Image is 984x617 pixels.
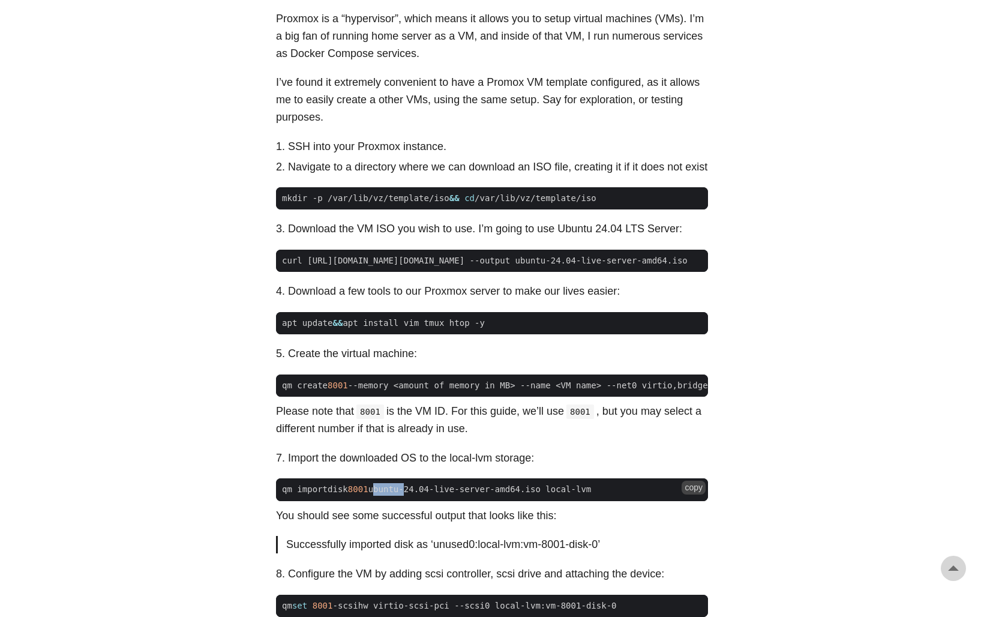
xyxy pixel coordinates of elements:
span: 8001 [328,381,348,390]
span: curl [URL][DOMAIN_NAME][DOMAIN_NAME] --output ubuntu-24.04-live-server-amd64.iso [276,254,694,267]
li: Configure the VM by adding scsi controller, scsi drive and attaching the device: [288,565,708,583]
span: qm create --memory <amount of memory in MB> --name <VM name> --net0 virtio,bridge vmbr0 [276,379,744,392]
span: cd [464,193,475,203]
span: apt update apt install vim tmux htop -y [276,317,491,330]
span: qm -scsihw virtio-scsi-pci --scsi0 local-lvm:vm-8001-disk-0 [276,600,623,612]
span: = [708,381,713,390]
li: Import the downloaded OS to the local-lvm storage: [288,450,708,467]
li: Download the VM ISO you wish to use. I’m going to use Ubuntu 24.04 LTS Server: [288,220,708,238]
li: Navigate to a directory where we can download an ISO file, creating it if it does not exist [288,158,708,176]
span: 8001 [348,484,368,494]
p: You should see some successful output that looks like this: [276,507,708,525]
p: Proxmox is a “hypervisor”, which means it allows you to setup virtual machines (VMs). I’m a big f... [276,10,708,62]
button: copy [682,481,706,494]
span: && [332,318,343,328]
li: SSH into your Proxmox instance. [288,138,708,155]
p: Please note that is the VM ID. For this guide, we’ll use , but you may select a different number ... [276,403,708,438]
code: 8001 [356,405,384,419]
p: Successfully imported disk as ‘unused0:local-lvm:vm-8001-disk-0’ [286,536,700,553]
code: 8001 [566,405,594,419]
p: I’ve found it extremely convenient to have a Promox VM template configured, as it allows me to ea... [276,74,708,125]
span: && [449,193,460,203]
li: Create the virtual machine: [288,345,708,363]
li: Download a few tools to our Proxmox server to make our lives easier: [288,283,708,300]
span: 8001 [313,601,333,610]
span: mkdir -p /var/lib/vz/template/iso /var/lib/vz/template/iso [276,192,602,205]
a: go to top [941,556,966,581]
span: qm importdisk ubuntu-24.04-live-server-amd64.iso local-lvm [276,483,597,496]
span: set [292,601,307,610]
